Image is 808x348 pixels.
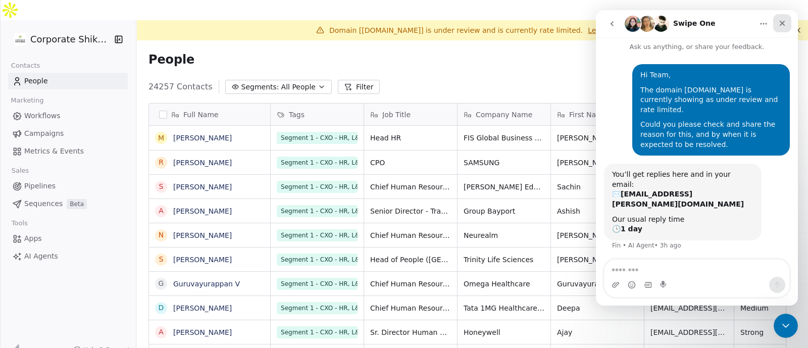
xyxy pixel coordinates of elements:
[67,199,87,209] span: Beta
[464,279,544,289] span: Omega Healthcare
[7,163,33,178] span: Sales
[24,76,48,86] span: People
[8,143,128,160] a: Metrics & Events
[173,183,232,191] a: [PERSON_NAME]
[557,327,638,337] span: Ajay
[382,110,411,120] span: Job Title
[370,158,451,168] span: CPO
[173,207,232,215] a: [PERSON_NAME]
[12,31,108,48] button: Corporate Shiksha
[149,104,270,125] div: Full Name
[596,10,798,306] iframe: Intercom live chat
[370,206,451,216] span: Senior Director - Transformation
[159,157,164,168] div: R
[24,198,63,209] span: Sequences
[464,255,544,265] span: Trinity Life Sciences
[370,255,451,265] span: Head of People ([GEOGRAPHIC_DATA])
[173,159,232,167] a: [PERSON_NAME]
[159,206,164,216] div: A
[557,133,638,143] span: [PERSON_NAME]
[159,327,164,337] div: A
[30,33,111,46] span: Corporate Shiksha
[173,134,232,142] a: [PERSON_NAME]
[277,254,358,266] span: Segment 1 - CXO - HR, L&D, TA (Strong and Medium)
[8,178,128,194] a: Pipelines
[8,125,128,142] a: Campaigns
[458,104,550,125] div: Company Name
[8,230,128,247] a: Apps
[8,108,128,124] a: Workflows
[557,230,638,240] span: [PERSON_NAME]
[557,206,638,216] span: Ashish
[569,110,607,120] span: First Name
[183,110,219,120] span: Full Name
[173,231,232,239] a: [PERSON_NAME]
[289,110,305,120] span: Tags
[277,132,358,144] span: Segment 1 - CXO - HR, L&D, TA (Strong and Medium)
[557,303,638,313] span: Deepa
[277,205,358,217] span: Segment 1 - CXO - HR, L&D, TA (Strong and Medium)
[271,104,364,125] div: Tags
[7,93,48,108] span: Marketing
[650,327,728,337] span: [EMAIL_ADDRESS][PERSON_NAME][DOMAIN_NAME]
[464,133,544,143] span: FIS Global Business Solutions India Pvt Ltd
[173,304,232,312] a: [PERSON_NAME]
[159,278,164,289] div: G
[277,229,358,241] span: Segment 1 - CXO - HR, L&D, TA (Strong and Medium)
[277,157,358,169] span: Segment 1 - CXO - HR, L&D, TA (Strong and Medium)
[464,206,544,216] span: Group Bayport
[464,230,544,240] span: Neurealm
[159,303,164,313] div: D
[281,82,316,92] span: All People
[650,303,728,313] span: [EMAIL_ADDRESS][PERSON_NAME][DOMAIN_NAME]
[8,73,128,89] a: People
[370,230,451,240] span: Chief Human Resources Officer
[557,158,638,168] span: [PERSON_NAME]
[464,158,544,168] span: SAMSUNG
[277,181,358,193] span: Segment 1 - CXO - HR, L&D, TA (Strong and Medium)
[241,82,279,92] span: Segments:
[557,279,638,289] span: Guruvayurappan
[557,255,638,265] span: [PERSON_NAME]
[14,33,26,45] img: CorporateShiksha.png
[24,181,56,191] span: Pipelines
[24,146,84,157] span: Metrics & Events
[8,195,128,212] a: SequencesBeta
[329,26,583,34] span: Domain [[DOMAIN_NAME]] is under review and is currently rate limited.
[370,182,451,192] span: Chief Human Resources Officer
[173,328,232,336] a: [PERSON_NAME]
[774,314,798,338] iframe: Intercom live chat
[464,182,544,192] span: [PERSON_NAME] Educational Services Private Limited
[7,216,32,231] span: Tools
[159,254,164,265] div: S
[551,104,644,125] div: First Name
[148,81,213,93] span: 24257 Contacts
[476,110,532,120] span: Company Name
[364,104,457,125] div: Job Title
[24,128,64,139] span: Campaigns
[464,327,544,337] span: Honeywell
[159,181,164,192] div: S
